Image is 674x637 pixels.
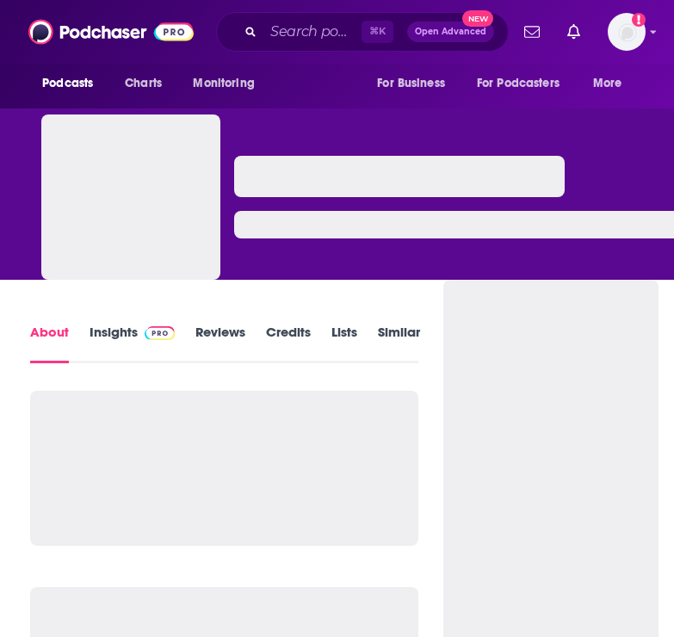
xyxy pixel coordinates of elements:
[263,18,362,46] input: Search podcasts, credits, & more...
[378,324,420,363] a: Similar
[593,71,622,96] span: More
[181,67,276,100] button: open menu
[193,71,254,96] span: Monitoring
[42,71,93,96] span: Podcasts
[365,67,467,100] button: open menu
[608,13,646,51] img: User Profile
[114,67,172,100] a: Charts
[145,326,175,340] img: Podchaser Pro
[125,71,162,96] span: Charts
[462,10,493,27] span: New
[362,21,393,43] span: ⌘ K
[560,17,587,46] a: Show notifications dropdown
[608,13,646,51] span: Logged in as jacruz
[30,67,115,100] button: open menu
[517,17,547,46] a: Show notifications dropdown
[407,22,494,42] button: Open AdvancedNew
[477,71,560,96] span: For Podcasters
[608,13,646,51] button: Show profile menu
[331,324,357,363] a: Lists
[415,28,486,36] span: Open Advanced
[195,324,245,363] a: Reviews
[581,67,644,100] button: open menu
[266,324,311,363] a: Credits
[632,13,646,27] svg: Add a profile image
[28,15,194,48] img: Podchaser - Follow, Share and Rate Podcasts
[90,324,175,363] a: InsightsPodchaser Pro
[216,12,509,52] div: Search podcasts, credits, & more...
[30,324,69,363] a: About
[377,71,445,96] span: For Business
[466,67,584,100] button: open menu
